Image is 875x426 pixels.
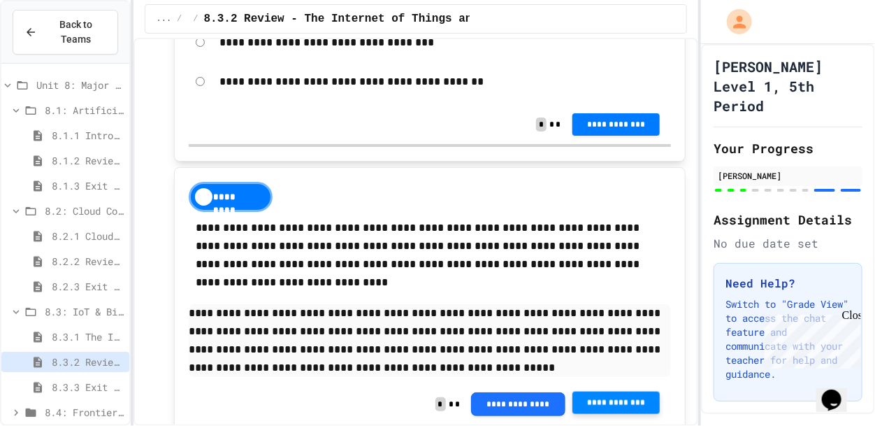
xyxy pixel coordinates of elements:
span: ... [157,13,172,24]
span: 8.1.2 Review - Introduction to Artificial Intelligence [52,153,124,168]
span: 8.4: Frontier Tech Spotlight [45,405,124,420]
span: 8.1.1 Introduction to Artificial Intelligence [52,128,124,143]
span: 8.3.1 The Internet of Things and Big Data: Our Connected Digital World [52,329,124,344]
span: 8.1.3 Exit Activity - AI Detective [52,178,124,193]
iframe: chat widget [759,309,861,369]
span: 8.3.3 Exit Activity - IoT Data Detective Challenge [52,380,124,395]
h2: Assignment Details [714,210,862,229]
div: No due date set [714,235,862,252]
span: / [193,13,198,24]
div: Chat with us now!Close [6,6,96,89]
div: My Account [712,6,755,38]
h3: Need Help? [725,275,851,292]
h2: Your Progress [714,139,862,158]
span: / [177,13,182,24]
span: 8.2.2 Review - Cloud Computing [52,254,124,269]
span: Unit 8: Major & Emerging Technologies [36,78,124,92]
span: 8.2.1 Cloud Computing: Transforming the Digital World [52,229,124,243]
span: Back to Teams [45,17,106,47]
div: [PERSON_NAME] [718,169,858,182]
span: 8.3.2 Review - The Internet of Things and Big Data [52,355,124,369]
h1: [PERSON_NAME] Level 1, 5th Period [714,57,862,115]
span: 8.3: IoT & Big Data [45,304,124,319]
iframe: chat widget [816,370,861,412]
span: 8.2: Cloud Computing [45,204,124,218]
p: Switch to "Grade View" to access the chat feature and communicate with your teacher for help and ... [725,297,851,381]
span: 8.2.3 Exit Activity - Cloud Service Detective [52,279,124,294]
span: 8.1: Artificial Intelligence Basics [45,103,124,118]
span: 8.3.2 Review - The Internet of Things and Big Data [204,10,540,27]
